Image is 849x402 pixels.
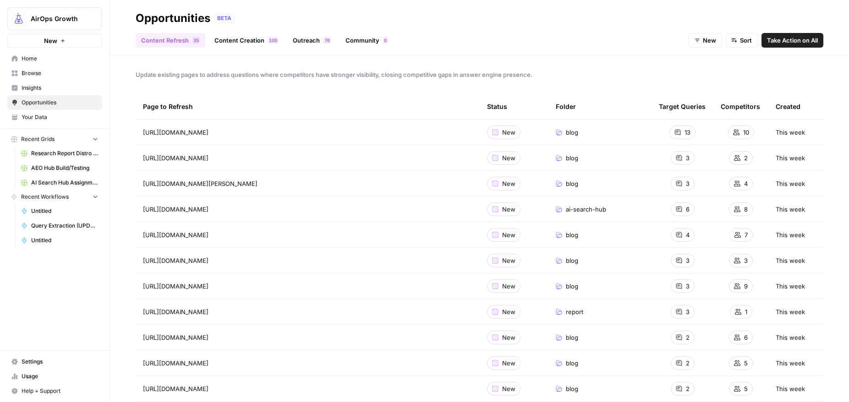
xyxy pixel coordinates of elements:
span: New [502,230,515,239]
span: This week [776,230,805,239]
span: 2 [686,333,690,342]
button: Sort [726,33,758,48]
img: AirOps Growth Logo [11,11,27,27]
span: 3 [744,256,748,265]
div: 35 [192,37,200,44]
span: This week [776,205,805,214]
span: Home [22,54,98,63]
span: New [502,153,515,163]
span: This week [776,179,805,188]
span: New [502,333,515,342]
span: 9 [744,282,748,291]
span: New [502,282,515,291]
span: report [566,307,583,316]
span: Settings [22,358,98,366]
a: Settings [7,354,102,369]
span: blog [566,384,578,393]
span: This week [776,333,805,342]
a: Untitled [17,204,102,218]
span: [URL][DOMAIN_NAME] [143,230,208,239]
span: New [502,384,515,393]
span: 3 [193,37,196,44]
span: Take Action on All [767,36,818,45]
span: 3 [686,307,690,316]
a: Home [7,51,102,66]
span: 2 [686,384,690,393]
span: blog [566,230,578,239]
span: 1 [745,307,747,316]
span: This week [776,359,805,368]
span: Insights [22,84,98,92]
span: Help + Support [22,387,98,395]
span: 3 [686,153,690,163]
span: [URL][DOMAIN_NAME] [143,128,208,137]
span: 6 [327,37,330,44]
span: [URL][DOMAIN_NAME] [143,307,208,316]
span: 13 [685,128,690,137]
a: Research Report Distro Workflows [17,146,102,161]
a: Content Refresh35 [136,33,205,48]
span: Untitled [31,207,98,215]
span: 0 [274,37,277,44]
a: Opportunities [7,95,102,110]
span: 4 [744,179,748,188]
span: This week [776,128,805,137]
span: 10 [743,128,749,137]
span: 8 [744,205,748,214]
button: Help + Support [7,384,102,398]
span: blog [566,282,578,291]
span: [URL][DOMAIN_NAME] [143,282,208,291]
span: [URL][DOMAIN_NAME] [143,384,208,393]
span: This week [776,282,805,291]
span: Usage [22,372,98,380]
span: New [502,256,515,265]
div: Created [776,94,800,119]
span: blog [566,179,578,188]
div: Page to Refresh [143,94,472,119]
button: New [7,34,102,48]
span: This week [776,384,805,393]
span: This week [776,307,805,316]
span: Research Report Distro Workflows [31,149,98,158]
span: 5 [744,384,748,393]
span: [URL][DOMAIN_NAME] [143,153,208,163]
span: Recent Grids [21,135,55,143]
div: BETA [214,14,235,23]
span: 0 [384,37,387,44]
span: 2 [744,153,748,163]
span: 3 [686,179,690,188]
span: blog [566,153,578,163]
span: 5 [196,37,199,44]
a: Insights [7,81,102,95]
button: Take Action on All [761,33,823,48]
span: 7 [324,37,327,44]
span: [URL][DOMAIN_NAME] [143,333,208,342]
span: Your Data [22,113,98,121]
div: 76 [323,37,331,44]
span: New [502,205,515,214]
button: Recent Grids [7,132,102,146]
div: Status [487,94,507,119]
span: 3 [686,282,690,291]
div: 100 [268,37,278,44]
a: Content Creation100 [209,33,284,48]
span: New [44,36,57,45]
a: AI Search Hub Assignments [17,175,102,190]
span: AirOps Growth [31,14,86,23]
span: AEO Hub Build/Testing [31,164,98,172]
span: 0 [272,37,274,44]
span: blog [566,128,578,137]
a: Query Extraction (UPDATES EXISTING RECORD - Do not alter) [17,218,102,233]
a: Browse [7,66,102,81]
button: Recent Workflows [7,190,102,204]
span: Update existing pages to address questions where competitors have stronger visibility, closing co... [136,70,823,79]
div: Folder [556,94,576,119]
span: [URL][DOMAIN_NAME] [143,256,208,265]
span: [URL][DOMAIN_NAME] [143,205,208,214]
span: New [502,128,515,137]
span: 6 [744,333,748,342]
span: Sort [740,36,752,45]
span: blog [566,333,578,342]
span: Opportunities [22,98,98,107]
span: New [502,307,515,316]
